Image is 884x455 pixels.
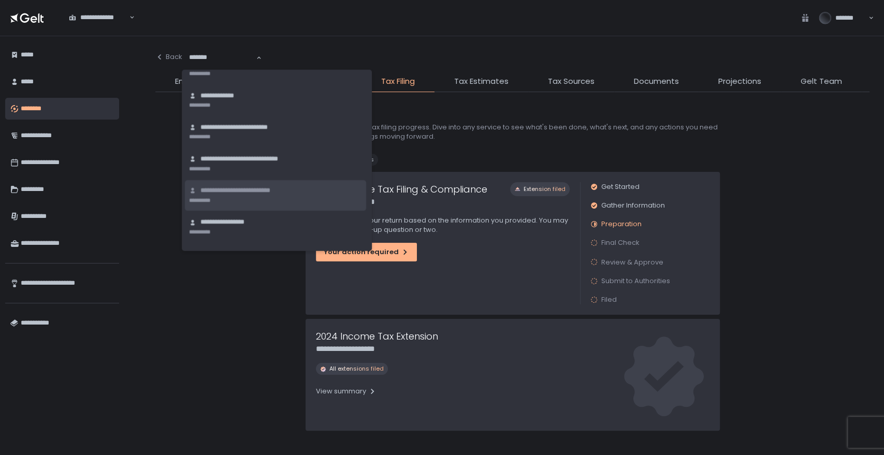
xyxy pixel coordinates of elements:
[69,22,128,33] input: Search for option
[601,238,640,247] span: Final Check
[601,201,665,210] span: Gather Information
[316,329,438,343] h1: 2024 Income Tax Extension
[601,276,670,286] span: Submit to Authorities
[155,52,182,62] div: Back
[381,76,415,87] span: Tax Filing
[189,52,255,63] input: Search for option
[316,216,570,234] p: We're drafting your return based on the information you provided. You may receive a follow-up que...
[329,365,384,373] span: All extensions filed
[548,76,595,87] span: Tax Sources
[316,182,487,196] h1: 2024 Income Tax Filing & Compliance
[316,243,417,261] button: Your action required
[601,182,640,192] span: Get Started
[316,383,376,400] button: View summary
[454,76,509,87] span: Tax Estimates
[601,295,617,304] span: Filed
[175,76,196,87] span: Entity
[62,7,135,29] div: Search for option
[155,47,182,67] button: Back
[718,76,761,87] span: Projections
[182,47,262,68] div: Search for option
[524,185,566,193] span: Extension filed
[601,219,642,229] span: Preparation
[634,76,679,87] span: Documents
[306,123,720,141] h2: Stay on top of your tax filing progress. Dive into any service to see what's been done, what's ne...
[324,247,409,257] div: Your action required
[316,387,376,396] div: View summary
[601,257,663,267] span: Review & Approve
[801,76,842,87] span: Gelt Team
